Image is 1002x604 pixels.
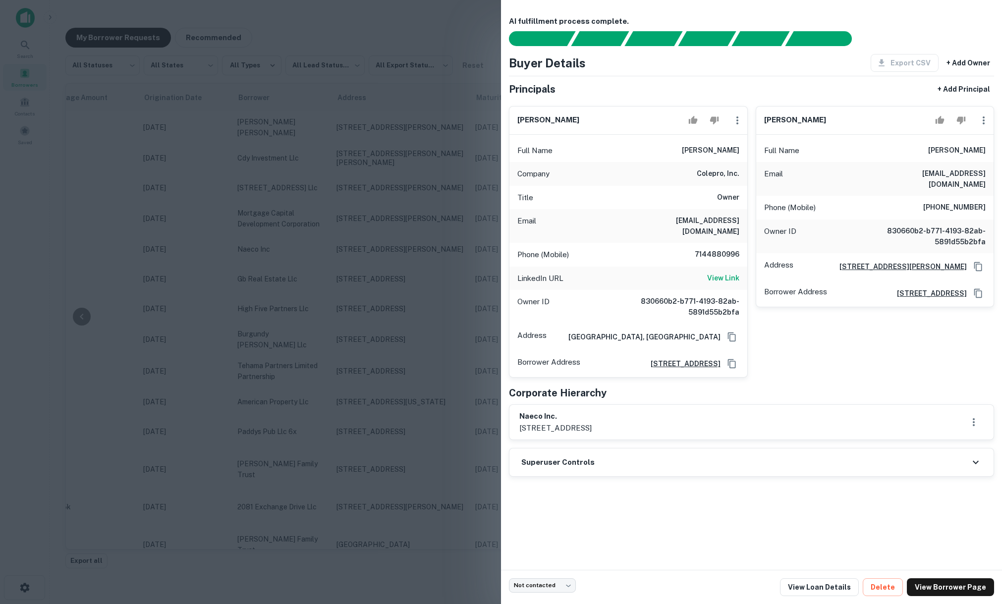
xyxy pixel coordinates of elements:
[971,286,986,301] button: Copy Address
[509,54,586,72] h4: Buyer Details
[764,145,799,157] p: Full Name
[889,288,967,299] a: [STREET_ADDRESS]
[907,578,994,596] a: View Borrower Page
[764,202,816,214] p: Phone (Mobile)
[509,578,576,593] div: Not contacted
[517,168,550,180] p: Company
[724,329,739,344] button: Copy Address
[517,356,580,371] p: Borrower Address
[971,259,986,274] button: Copy Address
[519,411,592,422] h6: naeco inc.
[517,296,550,318] p: Owner ID
[697,168,739,180] h6: colepro, inc.
[509,16,994,27] h6: AI fulfillment process complete.
[509,385,607,400] h5: Corporate Hierarchy
[509,82,556,97] h5: Principals
[724,356,739,371] button: Copy Address
[678,31,736,46] div: Principals found, AI now looking for contact information...
[923,202,986,214] h6: [PHONE_NUMBER]
[517,249,569,261] p: Phone (Mobile)
[571,31,629,46] div: Your request is received and processing...
[832,261,967,272] a: [STREET_ADDRESS][PERSON_NAME]
[867,225,986,247] h6: 830660b2-b771-4193-82ab-5891d55b2bfa
[928,145,986,157] h6: [PERSON_NAME]
[684,110,702,130] button: Accept
[934,80,994,98] button: + Add Principal
[624,31,682,46] div: Documents found, AI parsing details...
[521,457,595,468] h6: Superuser Controls
[863,578,903,596] button: Delete
[780,578,859,596] a: View Loan Details
[867,168,986,190] h6: [EMAIL_ADDRESS][DOMAIN_NAME]
[517,145,553,157] p: Full Name
[731,31,789,46] div: Principals found, still searching for contact information. This may take time...
[785,31,864,46] div: AI fulfillment process complete.
[680,249,739,261] h6: 7144880996
[517,215,536,237] p: Email
[517,273,563,284] p: LinkedIn URL
[517,192,533,204] p: Title
[931,110,948,130] button: Accept
[952,110,970,130] button: Reject
[620,296,739,318] h6: 830660b2-b771-4193-82ab-5891d55b2bfa
[517,329,547,344] p: Address
[943,54,994,72] button: + Add Owner
[952,525,1002,572] iframe: Chat Widget
[707,273,739,283] h6: View Link
[620,215,739,237] h6: [EMAIL_ADDRESS][DOMAIN_NAME]
[560,331,721,342] h6: [GEOGRAPHIC_DATA], [GEOGRAPHIC_DATA]
[764,259,793,274] p: Address
[764,114,826,126] h6: [PERSON_NAME]
[519,422,592,434] p: [STREET_ADDRESS]
[643,358,721,369] a: [STREET_ADDRESS]
[682,145,739,157] h6: [PERSON_NAME]
[497,31,571,46] div: Sending borrower request to AI...
[517,114,579,126] h6: [PERSON_NAME]
[764,286,827,301] p: Borrower Address
[717,192,739,204] h6: Owner
[764,168,783,190] p: Email
[707,273,739,284] a: View Link
[764,225,796,247] p: Owner ID
[706,110,723,130] button: Reject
